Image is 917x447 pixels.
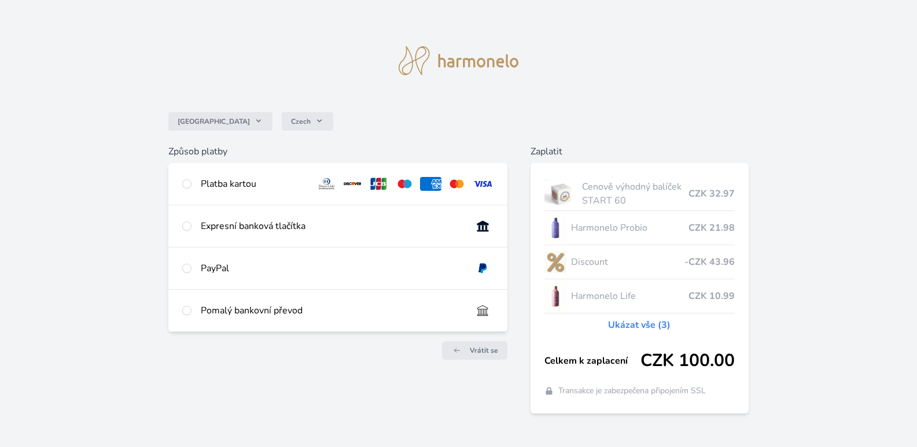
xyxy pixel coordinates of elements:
div: Expresní banková tlačítka [201,219,463,233]
span: Celkem k zaplacení [544,354,640,368]
img: CLEAN_PROBIO_se_stinem_x-lo.jpg [544,213,566,242]
div: Pomalý bankovní převod [201,304,463,317]
a: Vrátit se [442,341,507,360]
img: maestro.svg [394,177,415,191]
span: Czech [291,117,311,126]
img: amex.svg [420,177,441,191]
span: Vrátit se [470,346,498,355]
img: mc.svg [446,177,467,191]
img: discount-lo.png [544,247,566,276]
span: -CZK 43.96 [684,255,735,269]
span: Discount [571,255,684,269]
img: discover.svg [342,177,363,191]
img: start.jpg [544,179,577,208]
span: Transakce je zabezpečena připojením SSL [558,385,706,397]
img: paypal.svg [472,261,494,275]
button: [GEOGRAPHIC_DATA] [168,112,272,131]
img: diners.svg [316,177,337,191]
span: CZK 32.97 [688,187,735,201]
span: CZK 100.00 [640,350,735,371]
span: Cenově výhodný balíček START 60 [582,180,689,208]
span: CZK 10.99 [688,289,735,303]
img: CLEAN_LIFE_se_stinem_x-lo.jpg [544,282,566,311]
span: [GEOGRAPHIC_DATA] [178,117,250,126]
img: bankTransfer_IBAN.svg [472,304,494,317]
div: Platba kartou [201,177,307,191]
button: Czech [282,112,333,131]
span: Harmonelo Probio [571,221,688,235]
img: visa.svg [472,177,494,191]
span: CZK 21.98 [688,221,735,235]
img: logo.svg [399,46,519,75]
a: Ukázat vše (3) [608,318,671,332]
img: jcb.svg [368,177,389,191]
img: onlineBanking_CZ.svg [472,219,494,233]
h6: Zaplatit [531,145,749,158]
div: PayPal [201,261,463,275]
span: Harmonelo Life [571,289,688,303]
h6: Způsob platby [168,145,507,158]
